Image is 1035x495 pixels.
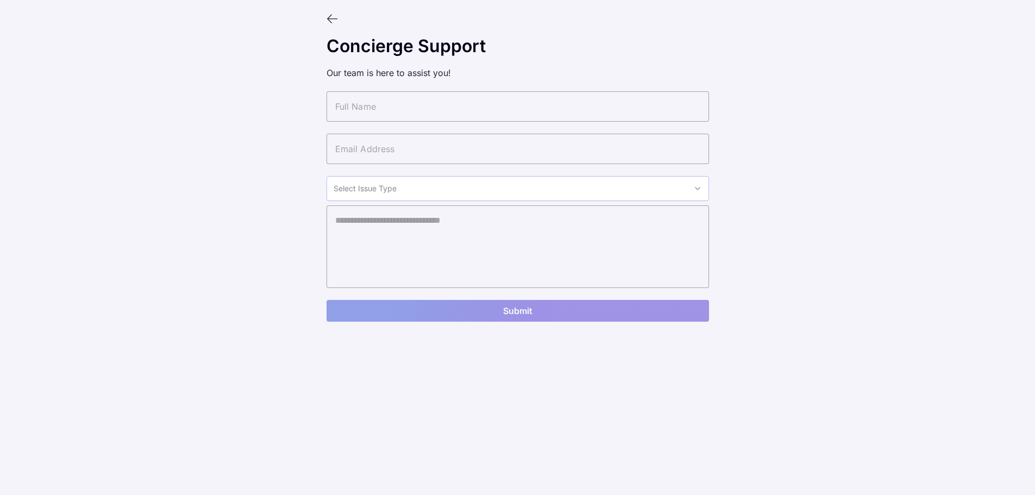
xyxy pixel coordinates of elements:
[327,67,709,78] p: Our team is here to assist you!
[327,176,709,201] div: Select Issue Type
[327,134,709,164] input: Email Address
[327,91,709,122] input: Full Name
[327,36,709,57] div: Concierge Support
[327,300,709,322] button: Submit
